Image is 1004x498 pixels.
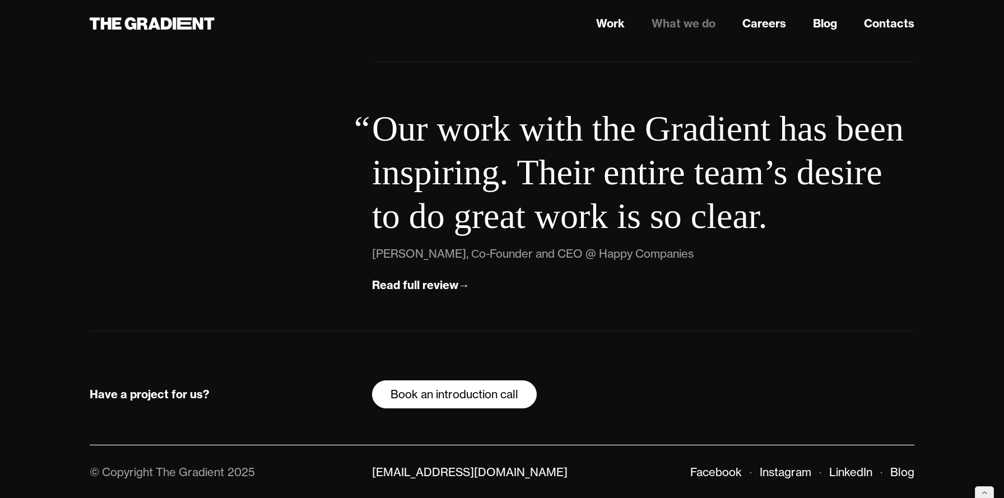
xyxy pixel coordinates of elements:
a: Instagram [760,465,811,479]
a: Book an introduction call [372,380,537,408]
a: Blog [813,15,837,32]
a: Blog [890,465,914,479]
div: Read full review [372,278,458,292]
strong: Have a project for us? [90,387,210,401]
a: Careers [742,15,786,32]
a: Read full review→ [372,276,470,295]
a: What we do [652,15,715,32]
a: Contacts [864,15,914,32]
a: Work [596,15,625,32]
blockquote: Our work with the Gradient has been inspiring. Their entire team’s desire to do great work is so ... [372,107,914,238]
a: LinkedIn [829,465,872,479]
a: [EMAIL_ADDRESS][DOMAIN_NAME] [372,465,568,479]
div: [PERSON_NAME], Сo-Founder and CEO @ Happy Companies [372,245,694,263]
a: Facebook [690,465,742,479]
div: 2025 [227,465,255,479]
div: © Copyright The Gradient [90,465,224,479]
div: → [458,278,470,292]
